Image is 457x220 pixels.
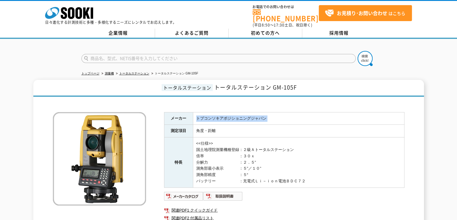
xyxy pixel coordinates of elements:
th: 測定項目 [164,125,193,137]
a: 採用情報 [302,29,376,38]
span: 初めての方へ [251,30,280,36]
span: 17:30 [274,22,285,28]
input: 商品名、型式、NETIS番号を入力してください [81,54,356,63]
a: 取扱説明書 [203,195,243,200]
a: 企業情報 [81,29,155,38]
a: トップページ [81,72,99,75]
span: はこちら [325,9,405,18]
a: トータルステーション [119,72,149,75]
th: メーカー [164,112,193,125]
p: 日々進化する計測技術と多種・多様化するニーズにレンタルでお応えします。 [45,20,177,24]
a: メーカーカタログ [164,195,203,200]
th: 特長 [164,137,193,188]
td: 角度・距離 [193,125,404,137]
a: 測量機 [105,72,114,75]
strong: お見積り･お問い合わせ [337,9,387,17]
span: (平日 ～ 土日、祝日除く) [253,22,312,28]
img: メーカーカタログ [164,191,203,201]
span: トータルステーション [162,84,213,91]
img: btn_search.png [358,51,373,66]
span: お電話でのお問い合わせは [253,5,319,9]
a: お見積り･お問い合わせはこちら [319,5,412,21]
a: よくあるご質問 [155,29,229,38]
span: トータルステーション GM-105F [214,83,297,91]
td: <<仕様>> 国土地理院測量機種登録：２級Ａトータルステーション 倍率 ：３０ｘ 分解力 ：２．５” 測角部最小表示 ：５”／１０” 測角部精度 ：５“ バッテリー ：充電式Ｌｉ－ｉｏｎ電池ＢＤＣ７２ [193,137,404,188]
a: [PHONE_NUMBER] [253,9,319,22]
a: 関連PDF1 クイックガイド [164,206,404,214]
span: 8:50 [262,22,270,28]
img: 取扱説明書 [203,191,243,201]
td: トプコンソキアポジショニングジャパン [193,112,404,125]
img: トータルステーション GM-105F [53,112,146,206]
li: トータルステーション GM-105F [150,71,198,77]
a: 初めての方へ [229,29,302,38]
